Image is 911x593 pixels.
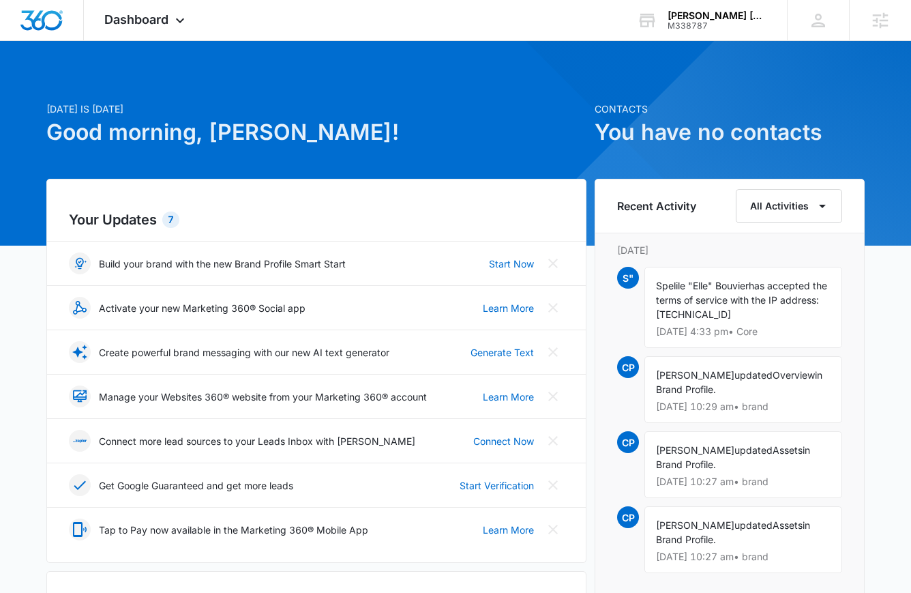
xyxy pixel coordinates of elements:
span: Spelile "Elle" Bouvier [656,280,749,291]
p: Tap to Pay now available in the Marketing 360® Mobile App [99,523,368,537]
p: Connect more lead sources to your Leads Inbox with [PERSON_NAME] [99,434,415,448]
p: [DATE] 10:29 am • brand [656,402,831,411]
button: Close [542,519,564,540]
span: S" [617,267,639,289]
p: [DATE] 4:33 pm • Core [656,327,831,336]
p: Contacts [595,102,865,116]
button: Close [542,474,564,496]
a: Learn More [483,301,534,315]
a: Start Verification [460,478,534,493]
a: Generate Text [471,345,534,360]
button: Close [542,297,564,319]
h2: Your Updates [69,209,564,230]
p: Create powerful brand messaging with our new AI text generator [99,345,389,360]
p: [DATE] is [DATE] [46,102,586,116]
h1: Good morning, [PERSON_NAME]! [46,116,586,149]
p: Manage your Websites 360® website from your Marketing 360® account [99,390,427,404]
a: Start Now [489,257,534,271]
h1: You have no contacts [595,116,865,149]
span: updated [734,519,773,531]
button: Close [542,386,564,407]
p: Activate your new Marketing 360® Social app [99,301,305,315]
p: [DATE] 10:27 am • brand [656,477,831,487]
span: CP [617,431,639,453]
button: Close [542,252,564,274]
p: Build your brand with the new Brand Profile Smart Start [99,257,346,271]
a: Learn More [483,390,534,404]
span: Assets [773,519,803,531]
p: [DATE] 10:27 am • brand [656,552,831,562]
span: Dashboard [104,12,168,27]
p: Get Google Guaranteed and get more leads [99,478,293,493]
p: [DATE] [617,243,842,257]
a: Connect Now [473,434,534,448]
button: Close [542,430,564,452]
span: [PERSON_NAME] [656,444,734,456]
div: account id [668,21,767,31]
a: Learn More [483,523,534,537]
span: updated [734,444,773,456]
h6: Recent Activity [617,198,696,214]
span: CP [617,356,639,378]
button: Close [542,341,564,363]
div: account name [668,10,767,21]
span: [TECHNICAL_ID] [656,308,731,320]
span: CP [617,506,639,528]
span: [PERSON_NAME] [656,369,734,381]
span: Overview [773,369,815,381]
button: All Activities [736,189,842,223]
span: updated [734,369,773,381]
span: Assets [773,444,803,456]
span: [PERSON_NAME] [656,519,734,531]
div: 7 [162,212,179,228]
